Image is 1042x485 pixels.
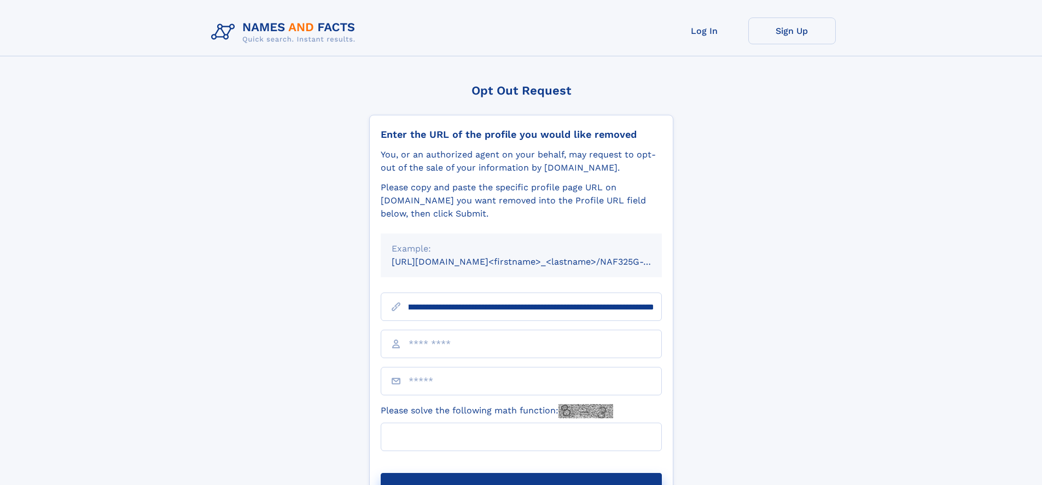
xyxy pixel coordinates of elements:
[381,404,613,418] label: Please solve the following math function:
[381,148,662,174] div: You, or an authorized agent on your behalf, may request to opt-out of the sale of your informatio...
[392,256,683,267] small: [URL][DOMAIN_NAME]<firstname>_<lastname>/NAF325G-xxxxxxxx
[661,17,748,44] a: Log In
[369,84,673,97] div: Opt Out Request
[392,242,651,255] div: Example:
[748,17,836,44] a: Sign Up
[381,128,662,141] div: Enter the URL of the profile you would like removed
[207,17,364,47] img: Logo Names and Facts
[381,181,662,220] div: Please copy and paste the specific profile page URL on [DOMAIN_NAME] you want removed into the Pr...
